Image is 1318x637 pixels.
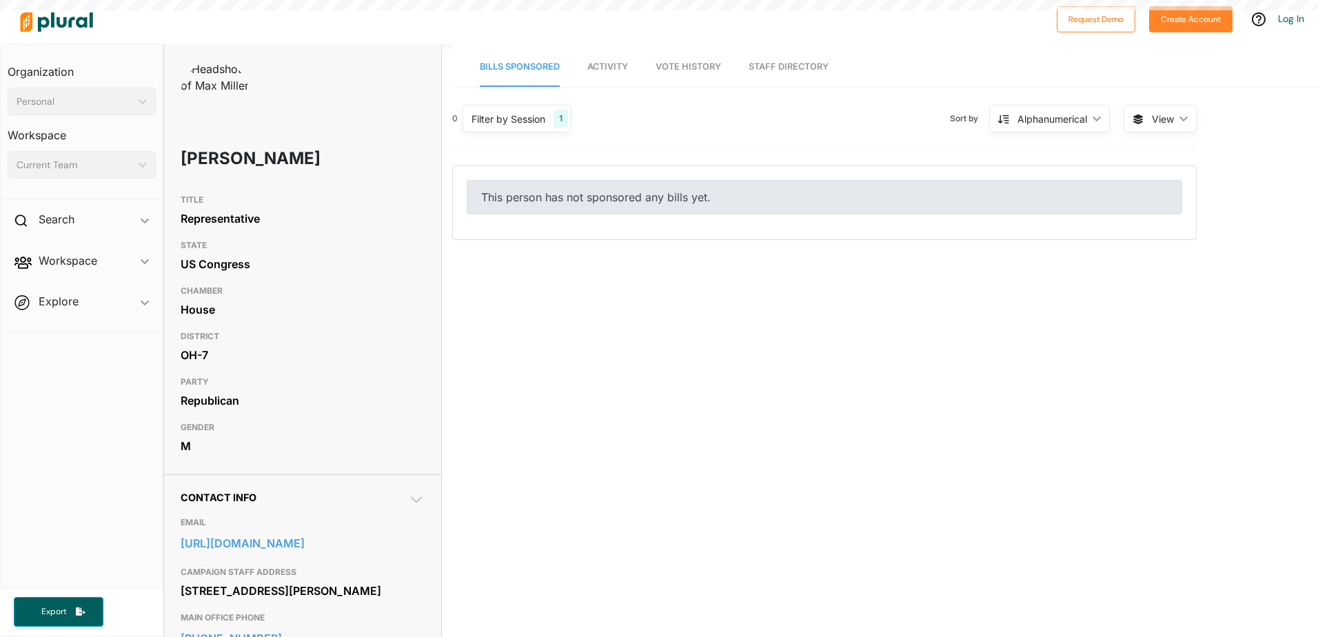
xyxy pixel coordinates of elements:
[181,254,425,274] div: US Congress
[587,61,628,72] span: Activity
[8,115,156,145] h3: Workspace
[181,492,256,503] span: Contact Info
[181,564,425,580] h3: CAMPAIGN STAFF ADDRESS
[181,436,425,456] div: M
[1278,12,1304,25] a: Log In
[480,61,560,72] span: Bills Sponsored
[181,514,425,531] h3: EMAIL
[181,192,425,208] h3: TITLE
[181,419,425,436] h3: GENDER
[554,110,568,128] div: 1
[181,283,425,299] h3: CHAMBER
[1149,6,1233,32] button: Create Account
[181,61,250,94] img: Headshot of Max Miller
[39,212,74,227] h2: Search
[452,112,458,125] div: 0
[950,112,989,125] span: Sort by
[1152,112,1174,126] span: View
[656,61,721,72] span: Vote History
[17,94,133,109] div: Personal
[181,609,425,626] h3: MAIN OFFICE PHONE
[181,208,425,229] div: Representative
[181,299,425,320] div: House
[181,138,327,179] h1: [PERSON_NAME]
[749,48,829,87] a: Staff Directory
[1149,11,1233,26] a: Create Account
[472,112,545,126] div: Filter by Session
[8,52,156,82] h3: Organization
[181,580,425,601] div: [STREET_ADDRESS][PERSON_NAME]
[480,48,560,87] a: Bills Sponsored
[181,345,425,365] div: OH-7
[181,374,425,390] h3: PARTY
[467,180,1182,214] div: This person has not sponsored any bills yet.
[14,597,103,627] button: Export
[17,158,133,172] div: Current Team
[587,48,628,87] a: Activity
[32,606,76,618] span: Export
[181,328,425,345] h3: DISTRICT
[1057,11,1135,26] a: Request Demo
[1017,112,1087,126] div: Alphanumerical
[1057,6,1135,32] button: Request Demo
[181,533,425,554] a: [URL][DOMAIN_NAME]
[181,237,425,254] h3: STATE
[181,390,425,411] div: Republican
[656,48,721,87] a: Vote History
